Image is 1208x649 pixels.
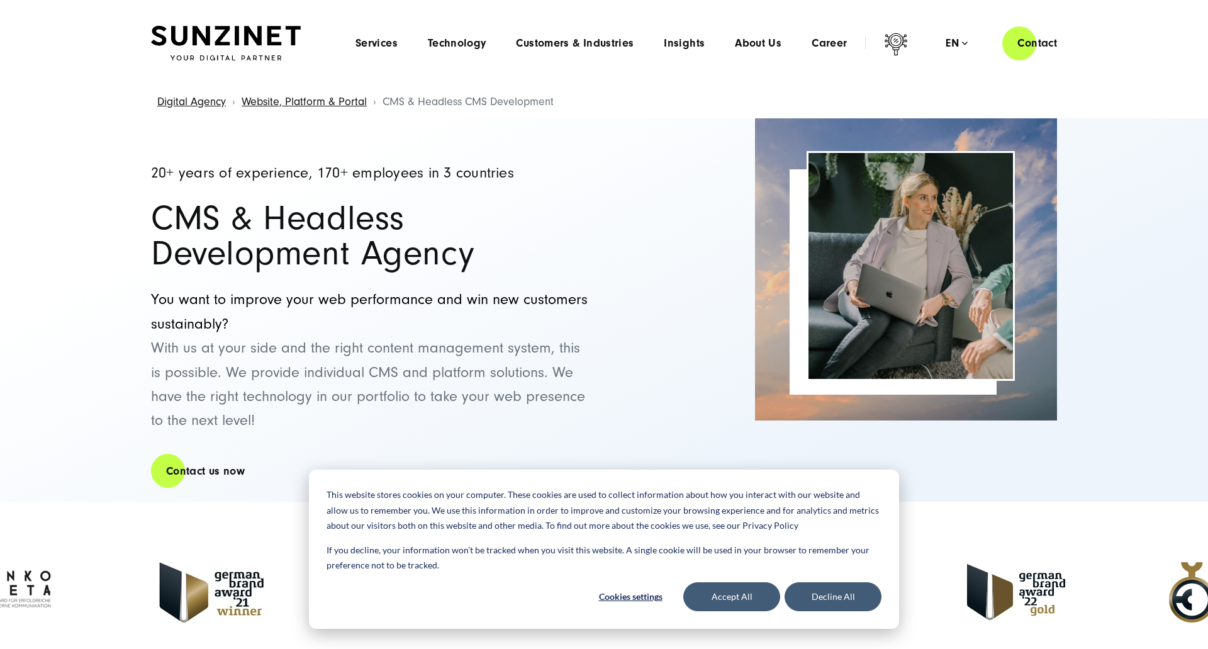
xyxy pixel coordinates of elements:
[812,37,847,50] a: Career
[785,582,881,611] button: Decline All
[383,95,554,108] span: CMS & Headless CMS Development
[683,582,780,611] button: Accept All
[151,453,260,489] a: Contact us now
[242,95,367,108] a: Website, Platform & Portal
[327,487,881,534] p: This website stores cookies on your computer. These cookies are used to collect information about...
[151,166,591,181] h4: 20+ years of experience, 170+ employees in 3 countries
[755,118,1057,420] img: Full-Service Digitalagentur SUNZINET - Business Applications Web & Cloud_2
[155,555,268,630] img: German Brand Award 2021 Winner -Full Service Digital Agency SUNZINET
[967,564,1065,620] img: German Brand Award 2022 Gold Winner - Full Service Digital Agency SUNZINET
[157,95,226,108] a: Digital Agency
[151,26,301,61] img: SUNZINET Full Service Digital Agentur
[946,37,968,50] div: en
[735,37,781,50] a: About Us
[151,288,591,432] p: With us at your side and the right content management system, this is possible. We provide indivi...
[1002,25,1072,61] a: Contact
[355,37,398,50] a: Services
[151,201,591,271] h1: CMS & Headless Development Agency
[327,543,881,573] p: If you decline, your information won’t be tracked when you visit this website. A single cookie wi...
[582,582,679,611] button: Cookies settings
[309,470,899,629] div: Cookie banner
[428,37,486,50] a: Technology
[516,37,634,50] a: Customers & Industries
[664,37,705,50] a: Insights
[151,291,588,332] span: You want to improve your web performance and win new customers sustainably?
[808,153,1013,379] img: CMS & Headless Development Agentur - Frau sitzt auf dem Sofa vor ihrem PC und lächelt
